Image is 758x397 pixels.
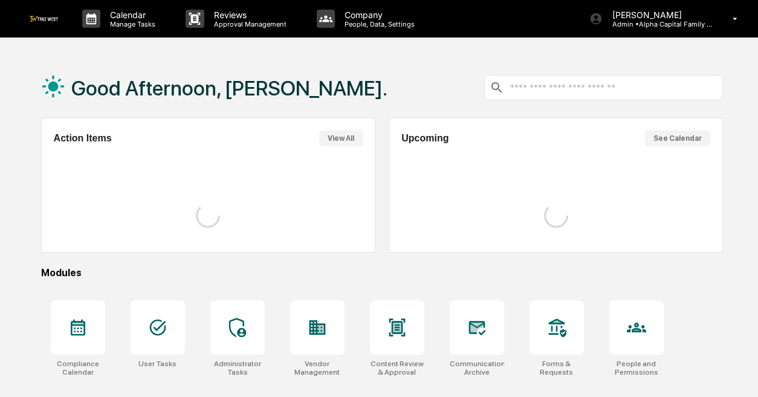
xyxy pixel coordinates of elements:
p: Manage Tasks [100,20,161,28]
h2: Upcoming [401,133,449,144]
p: Calendar [100,10,161,20]
button: View All [319,131,363,146]
div: User Tasks [138,360,177,368]
div: Communications Archive [450,360,504,376]
img: logo [29,16,58,21]
div: People and Permissions [609,360,664,376]
div: Modules [41,267,724,279]
div: Administrator Tasks [210,360,265,376]
h1: Good Afternoon, [PERSON_NAME]. [71,76,387,100]
button: See Calendar [645,131,710,146]
p: Admin • Alpha Capital Family Office [603,20,715,28]
div: Vendor Management [290,360,345,376]
p: [PERSON_NAME] [603,10,715,20]
p: Reviews [204,10,293,20]
p: Company [335,10,421,20]
div: Content Review & Approval [370,360,424,376]
p: People, Data, Settings [335,20,421,28]
p: Approval Management [204,20,293,28]
div: Forms & Requests [530,360,584,376]
div: Compliance Calendar [51,360,105,376]
h2: Action Items [54,133,112,144]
